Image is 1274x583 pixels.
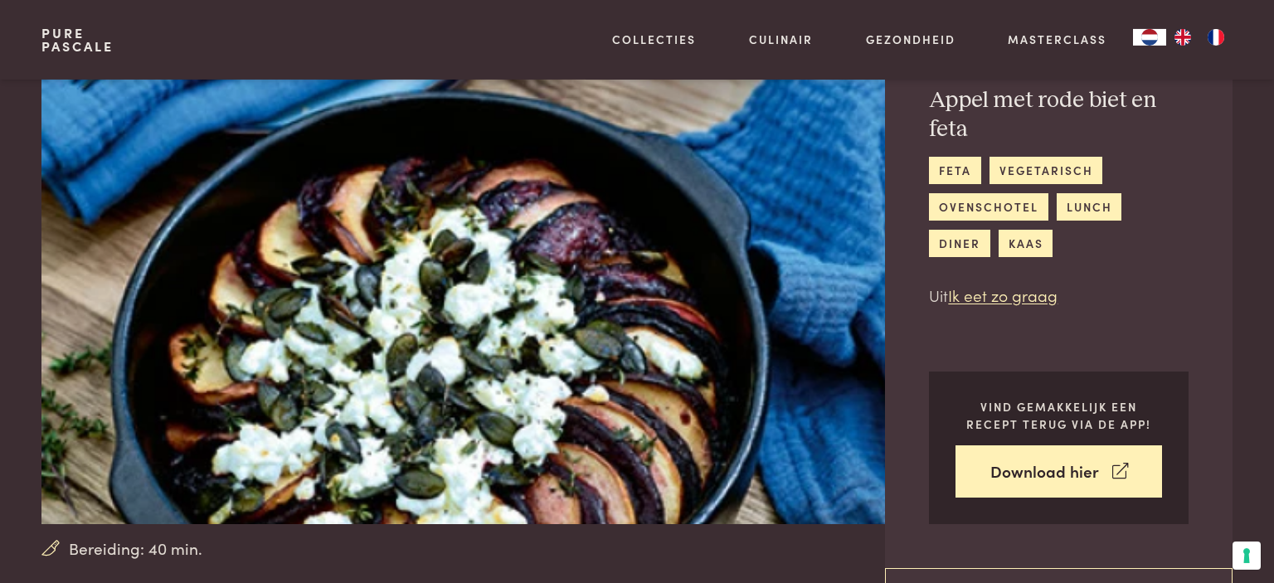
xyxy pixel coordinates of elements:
a: kaas [999,230,1053,257]
aside: Language selected: Nederlands [1133,29,1233,46]
a: Collecties [612,31,696,48]
a: diner [929,230,990,257]
a: feta [929,157,980,184]
span: Bereiding: 40 min. [69,537,202,561]
a: Ik eet zo graag [948,284,1058,306]
h2: Appel met rode biet en feta [929,86,1189,143]
a: vegetarisch [990,157,1102,184]
a: Gezondheid [866,31,955,48]
ul: Language list [1166,29,1233,46]
a: NL [1133,29,1166,46]
a: PurePascale [41,27,114,53]
p: Uit [929,284,1189,308]
a: Culinair [749,31,813,48]
a: Masterclass [1008,31,1106,48]
a: lunch [1057,193,1121,221]
a: EN [1166,29,1199,46]
a: ovenschotel [929,193,1048,221]
div: Language [1133,29,1166,46]
p: Vind gemakkelijk een recept terug via de app! [955,398,1162,432]
button: Uw voorkeuren voor toestemming voor trackingtechnologieën [1233,542,1261,570]
a: FR [1199,29,1233,46]
a: Download hier [955,445,1162,498]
